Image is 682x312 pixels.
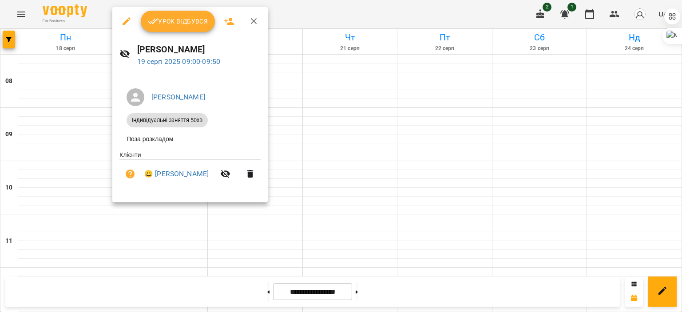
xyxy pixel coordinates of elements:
span: Урок відбувся [148,16,208,27]
a: [PERSON_NAME] [151,93,205,101]
h6: [PERSON_NAME] [137,43,261,56]
a: 19 серп 2025 09:00-09:50 [137,57,221,66]
li: Поза розкладом [119,131,261,147]
button: Візит ще не сплачено. Додати оплату? [119,163,141,185]
a: 😀 [PERSON_NAME] [144,169,209,179]
button: Урок відбувся [141,11,215,32]
ul: Клієнти [119,150,261,192]
span: Індивідуальні заняття 50хв [127,116,208,124]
